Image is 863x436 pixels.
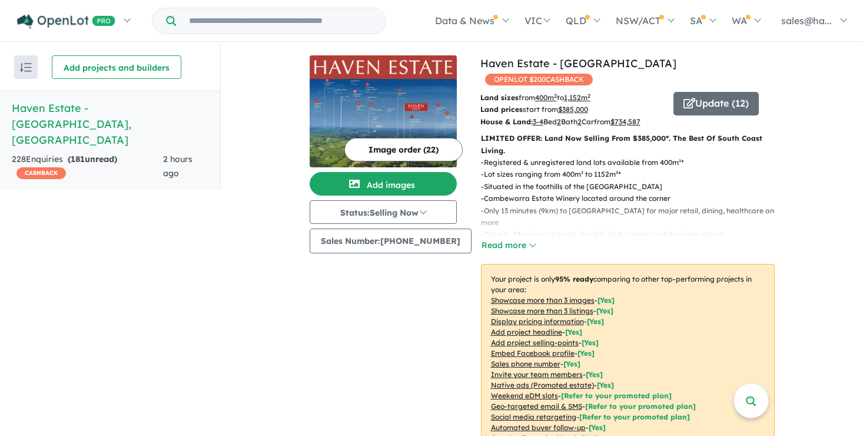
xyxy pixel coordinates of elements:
[481,229,784,240] p: - Close to 23 primary schools, 5 public high schools, and 8 private schools
[16,167,66,179] span: CASHBACK
[344,138,463,161] button: Image order (22)
[485,74,593,85] span: OPENLOT $ 200 CASHBACK
[673,92,759,115] button: Update (12)
[480,117,533,126] b: House & Land:
[491,391,558,400] u: Weekend eDM slots
[579,412,690,421] span: [Refer to your promoted plan]
[491,423,586,432] u: Automated buyer follow-up
[577,117,582,126] u: 2
[481,157,784,169] p: - Registered & unregistered land lots available from 400m²*
[481,205,784,229] p: - Only 13 minutes (9km) to [GEOGRAPHIC_DATA] for major retail, dining, healthcare and more
[586,370,603,379] span: [ Yes ]
[480,92,665,104] p: from
[163,154,192,179] span: 2 hours ago
[491,370,583,379] u: Invite your team members
[480,57,676,70] a: Haven Estate - [GEOGRAPHIC_DATA]
[781,15,832,27] span: sales@ha...
[563,359,580,368] span: [ Yes ]
[491,338,579,347] u: Add project selling-points
[598,296,615,305] span: [ Yes ]
[12,100,208,148] h5: Haven Estate - [GEOGRAPHIC_DATA] , [GEOGRAPHIC_DATA]
[52,55,181,79] button: Add projects and builders
[533,117,543,126] u: 3-4
[178,8,383,34] input: Try estate name, suburb, builder or developer
[557,93,590,102] span: to
[557,117,561,126] u: 2
[310,229,472,253] button: Sales Number:[PHONE_NUMBER]
[310,172,457,196] button: Add images
[585,402,696,411] span: [Refer to your promoted plan]
[481,169,784,180] p: - Lot sizes ranging from 400m² to 1152m²*
[558,105,588,114] u: $ 385,000
[589,423,606,432] span: [Yes]
[480,93,519,102] b: Land sizes
[71,154,85,164] span: 181
[481,193,784,204] p: - Cambewarra Estate Winery located around the corner
[491,317,584,326] u: Display pricing information
[481,181,784,193] p: - Situated in the foothills of the [GEOGRAPHIC_DATA]
[17,14,115,29] img: Openlot PRO Logo White
[587,93,590,99] sup: 2
[596,306,613,315] span: [ Yes ]
[577,349,595,358] span: [ Yes ]
[610,117,640,126] u: $ 734,587
[491,381,594,389] u: Native ads (Promoted estate)
[587,317,604,326] span: [ Yes ]
[491,349,575,358] u: Embed Facebook profile
[310,200,457,224] button: Status:Selling Now
[582,338,599,347] span: [ Yes ]
[20,63,32,72] img: sort.svg
[491,296,595,305] u: Showcase more than 3 images
[310,55,457,167] a: Haven Estate - Cambewarra LogoHaven Estate - Cambewarra
[491,412,576,421] u: Social media retargeting
[491,306,593,315] u: Showcase more than 3 listings
[480,104,665,115] p: start from
[481,239,536,252] button: Read more
[491,402,582,411] u: Geo-targeted email & SMS
[564,93,590,102] u: 1,152 m
[491,359,560,368] u: Sales phone number
[480,116,665,128] p: Bed Bath Car from
[480,105,523,114] b: Land prices
[310,79,457,167] img: Haven Estate - Cambewarra
[314,60,452,74] img: Haven Estate - Cambewarra Logo
[491,328,562,336] u: Add project headline
[561,391,672,400] span: [Refer to your promoted plan]
[481,133,775,157] p: LIMITED OFFER: Land Now Selling From $385,000*. The Best Of South Coast Living.
[554,93,557,99] sup: 2
[12,153,163,181] div: 228 Enquir ies
[555,275,593,283] b: 95 % ready
[535,93,557,102] u: 400 m
[597,381,614,389] span: [Yes]
[68,154,117,164] strong: ( unread)
[565,328,582,336] span: [ Yes ]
